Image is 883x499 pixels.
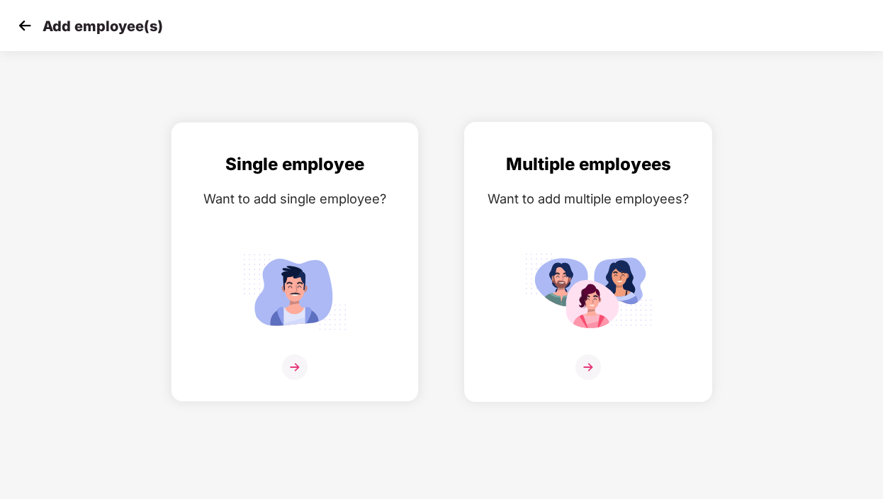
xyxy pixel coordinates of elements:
[231,247,359,336] img: svg+xml;base64,PHN2ZyB4bWxucz0iaHR0cDovL3d3dy53My5vcmcvMjAwMC9zdmciIGlkPSJTaW5nbGVfZW1wbG95ZWUiIH...
[186,189,404,209] div: Want to add single employee?
[479,151,697,178] div: Multiple employees
[479,189,697,209] div: Want to add multiple employees?
[186,151,404,178] div: Single employee
[575,354,601,380] img: svg+xml;base64,PHN2ZyB4bWxucz0iaHR0cDovL3d3dy53My5vcmcvMjAwMC9zdmciIHdpZHRoPSIzNiIgaGVpZ2h0PSIzNi...
[524,247,652,336] img: svg+xml;base64,PHN2ZyB4bWxucz0iaHR0cDovL3d3dy53My5vcmcvMjAwMC9zdmciIGlkPSJNdWx0aXBsZV9lbXBsb3llZS...
[282,354,308,380] img: svg+xml;base64,PHN2ZyB4bWxucz0iaHR0cDovL3d3dy53My5vcmcvMjAwMC9zdmciIHdpZHRoPSIzNiIgaGVpZ2h0PSIzNi...
[14,15,35,36] img: svg+xml;base64,PHN2ZyB4bWxucz0iaHR0cDovL3d3dy53My5vcmcvMjAwMC9zdmciIHdpZHRoPSIzMCIgaGVpZ2h0PSIzMC...
[43,18,163,35] p: Add employee(s)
